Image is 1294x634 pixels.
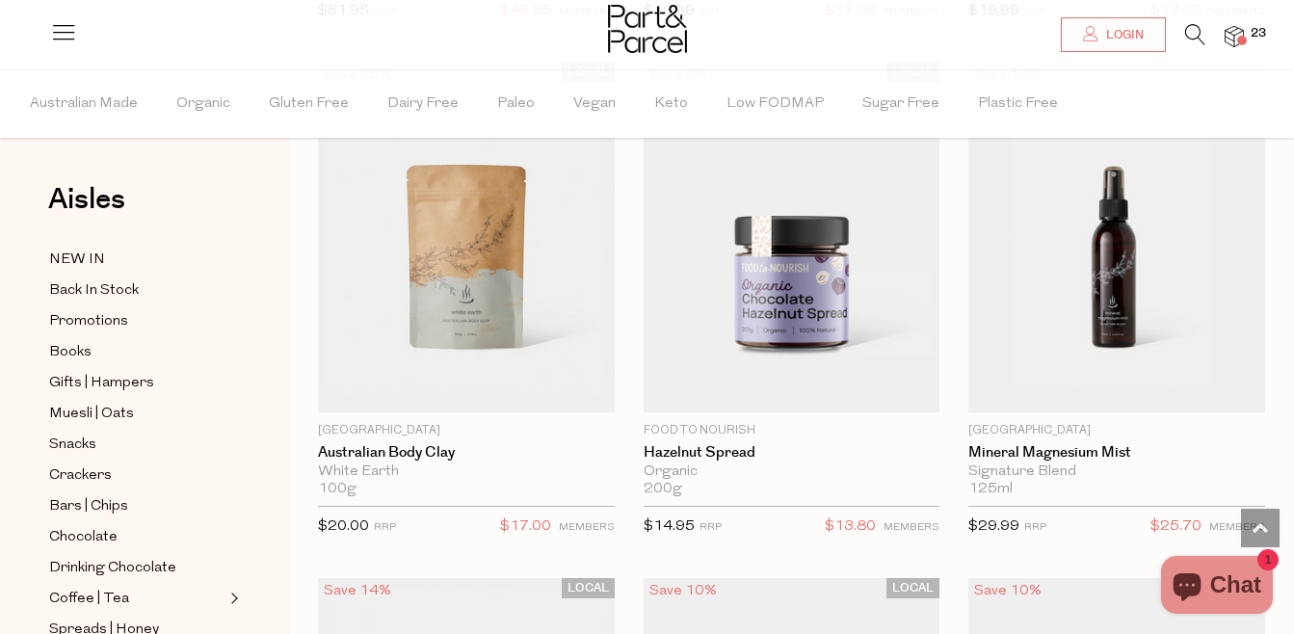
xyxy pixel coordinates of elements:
[49,433,224,457] a: Snacks
[968,63,1265,412] img: Mineral Magnesium Mist
[49,403,134,426] span: Muesli | Oats
[318,444,615,462] a: Australian Body Clay
[968,422,1265,439] p: [GEOGRAPHIC_DATA]
[49,341,92,364] span: Books
[1101,27,1144,43] span: Login
[318,578,397,604] div: Save 14%
[886,578,939,598] span: LOCAL
[1246,25,1271,42] span: 23
[644,463,940,481] div: Organic
[1155,556,1279,619] inbox-online-store-chat: Shopify online store chat
[49,278,224,303] a: Back In Stock
[318,422,615,439] p: [GEOGRAPHIC_DATA]
[497,70,535,138] span: Paleo
[49,587,224,611] a: Coffee | Tea
[968,481,1013,498] span: 125ml
[1150,515,1202,540] span: $25.70
[49,525,224,549] a: Chocolate
[608,5,687,53] img: Part&Parcel
[644,519,695,534] span: $14.95
[968,463,1265,481] div: Signature Blend
[49,464,112,488] span: Crackers
[269,70,349,138] span: Gluten Free
[644,444,940,462] a: Hazelnut Spread
[1225,26,1244,46] a: 23
[318,463,615,481] div: White Earth
[644,63,940,412] img: Hazelnut Spread
[48,178,125,221] span: Aisles
[968,444,1265,462] a: Mineral Magnesium Mist
[654,70,688,138] span: Keto
[49,249,105,272] span: NEW IN
[225,587,239,610] button: Expand/Collapse Coffee | Tea
[644,578,723,604] div: Save 10%
[49,557,176,580] span: Drinking Chocolate
[700,522,722,533] small: RRP
[49,402,224,426] a: Muesli | Oats
[49,434,96,457] span: Snacks
[176,70,230,138] span: Organic
[1061,17,1166,52] a: Login
[387,70,459,138] span: Dairy Free
[978,70,1058,138] span: Plastic Free
[562,578,615,598] span: LOCAL
[49,495,128,518] span: Bars | Chips
[726,70,824,138] span: Low FODMAP
[30,70,138,138] span: Australian Made
[49,463,224,488] a: Crackers
[49,309,224,333] a: Promotions
[825,515,876,540] span: $13.80
[49,556,224,580] a: Drinking Chocolate
[48,185,125,233] a: Aisles
[968,578,1047,604] div: Save 10%
[49,248,224,272] a: NEW IN
[49,279,139,303] span: Back In Stock
[318,481,357,498] span: 100g
[644,481,682,498] span: 200g
[49,340,224,364] a: Books
[374,522,396,533] small: RRP
[559,522,615,533] small: MEMBERS
[49,372,154,395] span: Gifts | Hampers
[49,494,224,518] a: Bars | Chips
[573,70,616,138] span: Vegan
[644,422,940,439] p: Food to Nourish
[1024,522,1046,533] small: RRP
[49,526,118,549] span: Chocolate
[1209,522,1265,533] small: MEMBERS
[500,515,551,540] span: $17.00
[884,522,939,533] small: MEMBERS
[49,588,129,611] span: Coffee | Tea
[318,63,615,412] img: Australian Body Clay
[862,70,939,138] span: Sugar Free
[49,310,128,333] span: Promotions
[318,519,369,534] span: $20.00
[49,371,224,395] a: Gifts | Hampers
[968,519,1019,534] span: $29.99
